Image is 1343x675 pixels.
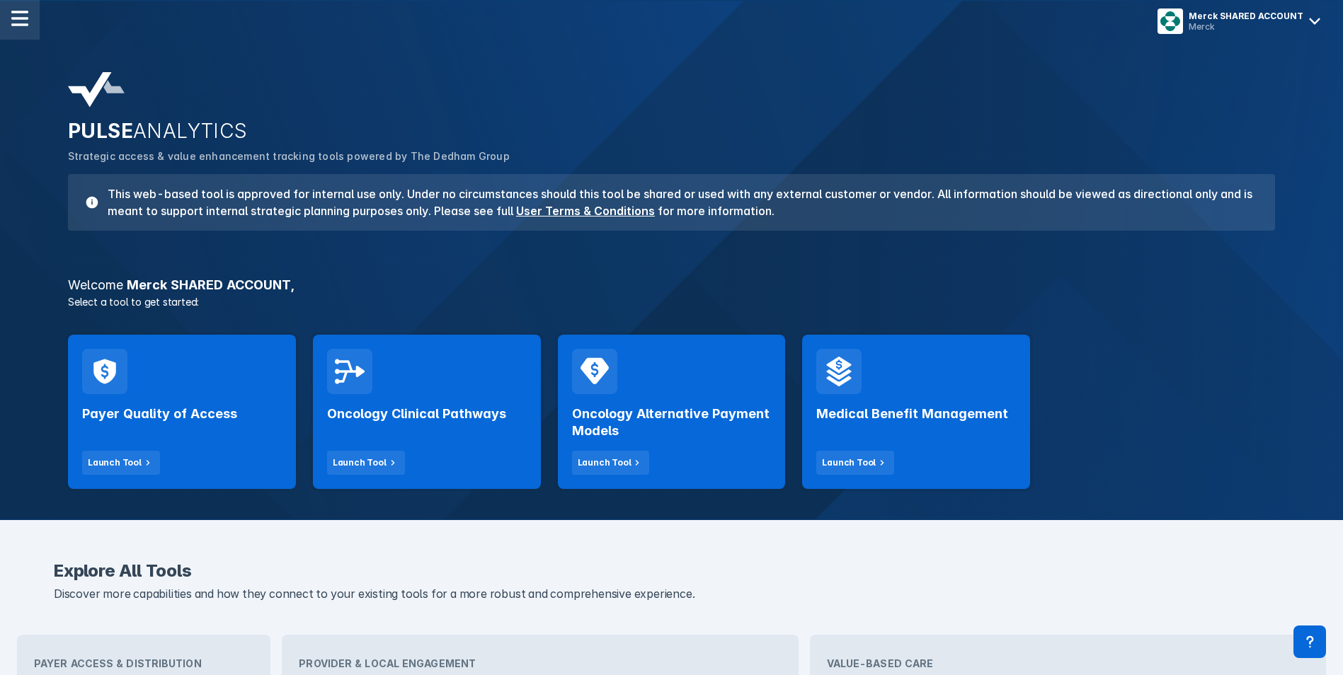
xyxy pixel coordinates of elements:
p: Strategic access & value enhancement tracking tools powered by The Dedham Group [68,149,1275,164]
button: Launch Tool [816,451,894,475]
div: Launch Tool [333,456,387,469]
div: Launch Tool [578,456,632,469]
button: Launch Tool [327,451,405,475]
img: menu--horizontal.svg [11,10,28,27]
div: Merck SHARED ACCOUNT [1189,11,1303,21]
h2: Oncology Alternative Payment Models [572,405,772,439]
h2: Medical Benefit Management [816,405,1008,422]
div: Launch Tool [88,456,142,469]
p: Discover more capabilities and how they connect to your existing tools for a more robust and comp... [54,585,1289,604]
button: Launch Tool [82,451,160,475]
a: Oncology Clinical PathwaysLaunch Tool [313,335,541,489]
img: pulse-analytics-logo [68,72,125,108]
p: Select a tool to get started: [59,294,1284,309]
div: Launch Tool [822,456,876,469]
h2: Explore All Tools [54,562,1289,579]
span: ANALYTICS [133,119,248,143]
a: Payer Quality of AccessLaunch Tool [68,335,296,489]
a: User Terms & Conditions [516,204,655,218]
button: Launch Tool [572,451,650,475]
img: menu button [1160,11,1180,31]
h2: Payer Quality of Access [82,405,237,422]
div: Contact Support [1293,625,1326,658]
h3: This web-based tool is approved for internal use only. Under no circumstances should this tool be... [99,185,1258,219]
a: Medical Benefit ManagementLaunch Tool [802,335,1030,489]
span: Welcome [68,277,123,292]
h2: PULSE [68,119,1275,143]
h3: Merck SHARED ACCOUNT , [59,279,1284,292]
div: Merck [1189,21,1303,32]
a: Oncology Alternative Payment ModelsLaunch Tool [558,335,786,489]
h2: Oncology Clinical Pathways [327,405,506,422]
